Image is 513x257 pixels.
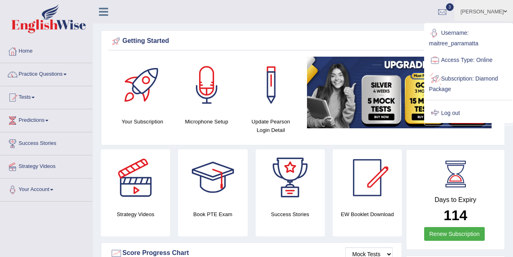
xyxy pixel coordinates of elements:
h4: Success Stories [256,210,325,219]
a: Username: maitree_parramatta [425,24,512,51]
h4: Your Subscription [114,117,170,126]
h4: Update Pearson Login Detail [243,117,299,134]
div: Getting Started [110,35,496,47]
h4: Microphone Setup [179,117,235,126]
h4: Strategy Videos [101,210,170,219]
a: Practice Questions [0,63,93,83]
a: Log out [425,104,512,123]
a: Success Stories [0,132,93,153]
b: 114 [444,207,467,223]
span: 3 [446,3,454,11]
h4: Book PTE Exam [178,210,247,219]
a: Your Account [0,178,93,199]
a: Predictions [0,109,93,130]
a: Renew Subscription [424,227,485,241]
h4: EW Booklet Download [333,210,402,219]
img: small5.jpg [307,57,492,128]
a: Tests [0,86,93,106]
a: Access Type: Online [425,51,512,70]
a: Home [0,40,93,60]
a: Subscription: Diamond Package [425,70,512,97]
a: Strategy Videos [0,155,93,176]
h4: Days to Expiry [415,196,496,204]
